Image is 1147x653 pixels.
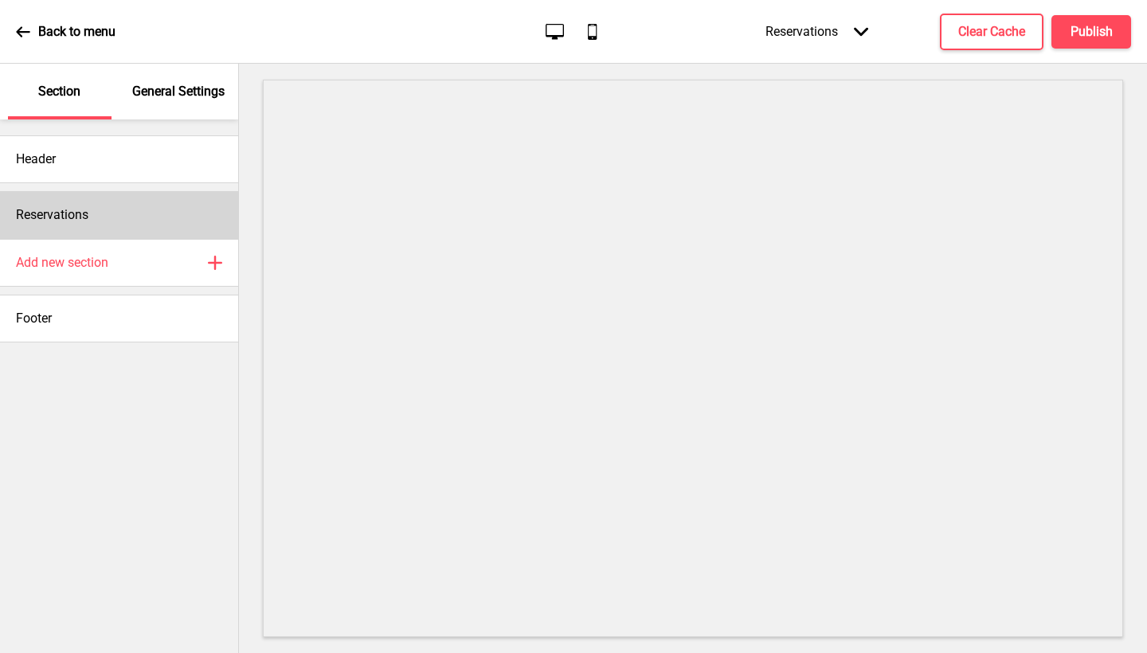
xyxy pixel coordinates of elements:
h4: Clear Cache [958,23,1025,41]
p: Back to menu [38,23,115,41]
h4: Header [16,151,56,168]
h4: Reservations [16,206,88,224]
button: Clear Cache [940,14,1043,50]
p: Section [38,83,80,100]
h4: Footer [16,310,52,327]
div: Reservations [750,8,884,55]
a: Back to menu [16,10,115,53]
h4: Add new section [16,254,108,272]
h4: Publish [1071,23,1113,41]
p: General Settings [132,83,225,100]
button: Publish [1051,15,1131,49]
